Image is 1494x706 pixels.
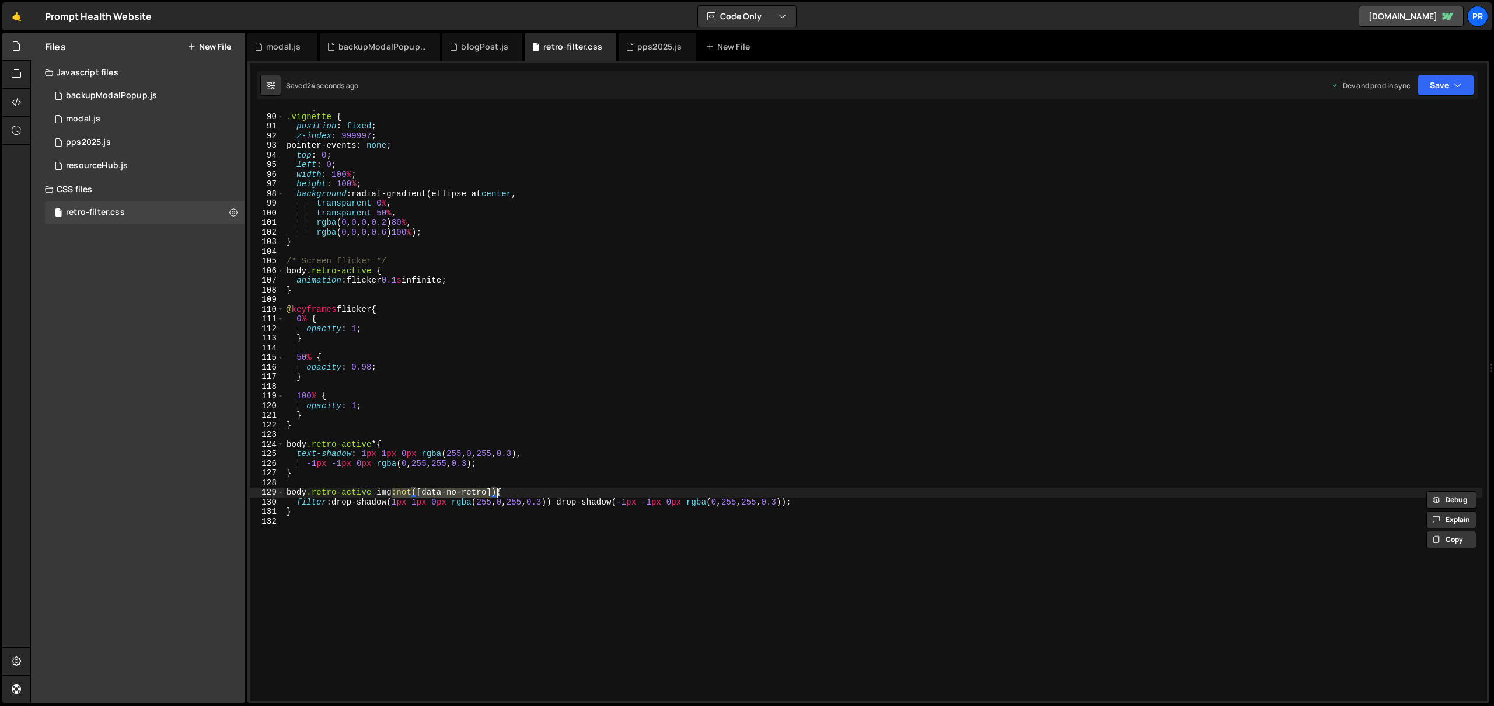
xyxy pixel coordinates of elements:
button: Code Only [698,6,796,27]
div: 16625/45859.js [45,154,245,178]
button: Save [1418,75,1474,96]
button: Debug [1426,491,1476,509]
button: New File [187,42,231,51]
div: 118 [250,382,284,392]
div: backupModalPopup.js [66,91,157,101]
div: 125 [250,449,284,459]
h2: Files [45,40,66,53]
div: 119 [250,391,284,401]
div: Dev and prod in sync [1331,81,1411,91]
div: New File [706,41,755,53]
div: 105 [250,256,284,266]
div: 124 [250,440,284,450]
div: modal.js [266,41,301,53]
div: 129 [250,488,284,498]
div: 109 [250,295,284,305]
div: 16625/45860.js [45,84,245,107]
div: 24 seconds ago [307,81,358,91]
div: retro-filter.css [66,207,125,218]
div: modal.js [66,114,100,124]
div: 98 [250,189,284,199]
div: 110 [250,305,284,315]
div: 117 [250,372,284,382]
div: 131 [250,507,284,517]
button: Copy [1426,531,1476,548]
div: 102 [250,228,284,238]
div: pps2025.js [637,41,682,53]
a: [DOMAIN_NAME] [1359,6,1464,27]
a: 🤙 [2,2,31,30]
div: 93 [250,141,284,151]
div: pps2025.js [66,137,111,148]
div: resourceHub.js [66,161,128,171]
div: 96 [250,170,284,180]
div: backupModalPopup.js [338,41,426,53]
div: blogPost.js [461,41,508,53]
div: 122 [250,420,284,430]
div: CSS files [31,178,245,201]
div: retro-filter.css [543,41,602,53]
div: 91 [250,121,284,131]
div: 120 [250,401,284,411]
div: 116 [250,363,284,373]
div: 92 [250,131,284,141]
div: Saved [286,81,358,91]
div: 121 [250,411,284,420]
div: 100 [250,208,284,218]
div: 115 [250,353,284,363]
div: 128 [250,478,284,488]
div: 103 [250,237,284,247]
a: Pr [1467,6,1488,27]
div: Javascript files [31,61,245,84]
div: 94 [250,151,284,161]
div: Prompt Health Website [45,9,152,23]
div: 101 [250,218,284,228]
div: 112 [250,324,284,334]
div: 97 [250,179,284,189]
div: 132 [250,517,284,527]
div: 99 [250,199,284,208]
div: 123 [250,430,284,440]
div: 95 [250,160,284,170]
button: Explain [1426,511,1476,528]
div: 106 [250,266,284,276]
div: 107 [250,276,284,286]
div: 90 [250,112,284,122]
div: 130 [250,498,284,507]
div: 16625/45443.css [45,201,245,224]
div: 16625/45293.js [45,131,245,154]
div: 113 [250,333,284,343]
div: 108 [250,286,284,295]
div: 126 [250,459,284,469]
div: 104 [250,247,284,257]
div: 16625/46324.js [45,107,245,131]
div: 114 [250,343,284,353]
div: 111 [250,314,284,324]
div: 127 [250,468,284,478]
